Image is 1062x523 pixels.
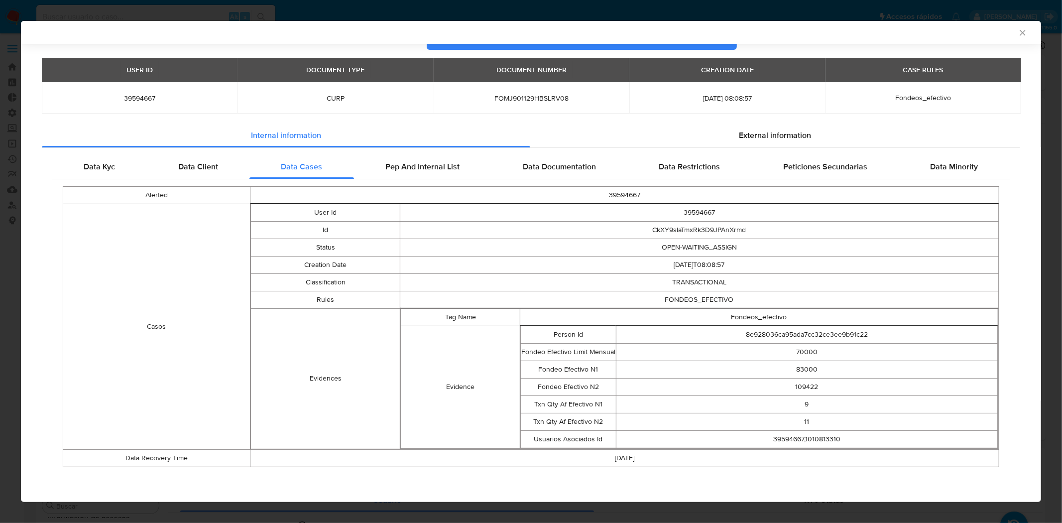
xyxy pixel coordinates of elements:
td: 9 [616,395,997,413]
span: Peticiones Secundarias [783,161,867,172]
span: FOMJ901129HBSLRV08 [446,94,617,103]
td: Creation Date [251,256,400,273]
td: Rules [251,291,400,308]
span: Data Documentation [523,161,596,172]
td: Fondeos_efectivo [520,308,998,326]
td: 83000 [616,361,997,378]
td: OPEN-WAITING_ASSIGN [400,239,999,256]
span: Pep And Internal List [385,161,460,172]
div: CASE RULES [897,61,949,78]
td: TRANSACTIONAL [400,273,999,291]
div: DOCUMENT TYPE [301,61,371,78]
td: Id [251,221,400,239]
div: DOCUMENT NUMBER [490,61,573,78]
td: Fondeo Efectivo Limit Mensual [521,343,616,361]
td: 109422 [616,378,997,395]
span: [DATE] 08:08:57 [641,94,813,103]
td: [DATE]T08:08:57 [400,256,999,273]
div: Detailed internal info [52,155,1010,179]
td: Txn Qty Af Efectivo N1 [521,395,616,413]
td: Txn Qty Af Efectivo N2 [521,413,616,430]
div: USER ID [120,61,159,78]
td: Data Recovery Time [63,449,250,467]
td: 39594667 [400,204,999,221]
td: 39594667 [250,186,999,204]
span: Data Client [178,161,218,172]
td: Fondeo Efectivo N2 [521,378,616,395]
td: Tag Name [401,308,520,326]
span: Internal information [251,130,321,141]
span: Data Kyc [84,161,115,172]
div: Detailed info [42,124,1020,147]
td: Classification [251,273,400,291]
span: Data Restrictions [659,161,720,172]
span: 39594667 [54,94,226,103]
span: CURP [249,94,421,103]
td: 70000 [616,343,997,361]
span: Fondeos_efectivo [895,93,951,103]
td: CkXY9slaTmxRk3D9JPAnXrmd [400,221,999,239]
div: CREATION DATE [695,61,760,78]
td: 39594667,1010813310 [616,430,997,448]
td: Status [251,239,400,256]
td: Casos [63,204,250,449]
td: 11 [616,413,997,430]
span: Data Minority [931,161,978,172]
td: User Id [251,204,400,221]
td: Evidence [401,326,520,448]
div: closure-recommendation-modal [21,21,1041,502]
button: Cerrar ventana [1018,28,1027,37]
td: Evidences [251,308,400,449]
span: External information [739,130,811,141]
td: Person Id [521,326,616,343]
td: Alerted [63,186,250,204]
td: 8e928036ca95ada7cc32ce3ee9b91c22 [616,326,997,343]
td: FONDEOS_EFECTIVO [400,291,999,308]
span: Data Cases [281,161,323,172]
td: [DATE] [250,449,999,467]
td: Fondeo Efectivo N1 [521,361,616,378]
td: Usuarios Asociados Id [521,430,616,448]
